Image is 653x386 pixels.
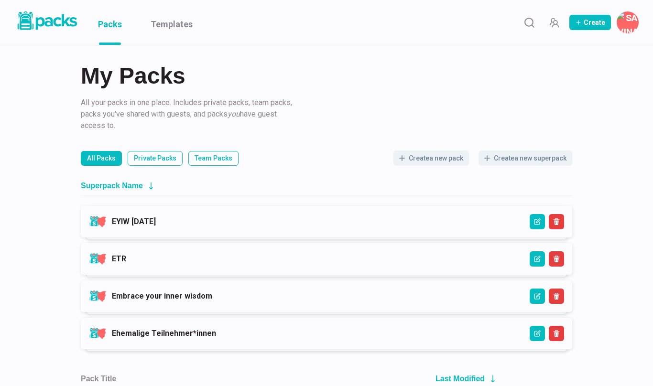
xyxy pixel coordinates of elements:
p: Private Packs [134,153,176,163]
img: Packs logo [14,10,79,32]
button: Savina Tilmann [617,11,639,33]
h2: My Packs [81,64,572,87]
p: Team Packs [195,153,232,163]
button: Search [520,13,539,32]
p: All Packs [87,153,116,163]
button: Edit [530,289,545,304]
button: Delete Superpack [549,326,564,341]
button: Createa new superpack [479,150,572,166]
p: All your packs in one place. Includes private packs, team packs, packs you've shared with guests,... [81,97,296,131]
i: you [228,109,240,118]
button: Edit [530,326,545,341]
button: Edit [530,251,545,267]
button: Delete Superpack [549,214,564,229]
h2: Pack Title [81,374,116,383]
h2: Last Modified [435,374,485,383]
h2: Superpack Name [81,181,143,190]
a: Packs logo [14,10,79,35]
button: Manage Team Invites [544,13,564,32]
button: Create Pack [569,15,611,30]
button: Createa new pack [393,150,469,166]
button: Edit [530,214,545,229]
button: Delete Superpack [549,251,564,267]
button: Delete Superpack [549,289,564,304]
